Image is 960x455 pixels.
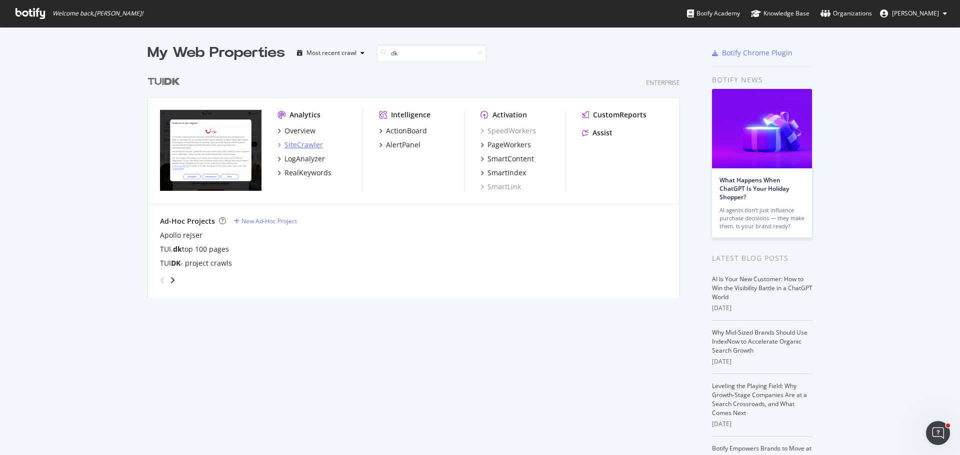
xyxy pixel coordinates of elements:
a: Overview [277,126,315,136]
a: CustomReports [582,110,646,120]
div: Knowledge Base [751,8,809,18]
iframe: Intercom live chat [926,421,950,445]
span: Welcome back, [PERSON_NAME] ! [52,9,143,17]
div: grid [147,63,688,298]
div: SiteCrawler [284,140,323,150]
a: What Happens When ChatGPT Is Your Holiday Shopper? [719,176,789,201]
div: Enterprise [646,78,680,87]
div: SmartContent [487,154,534,164]
div: angle-right [169,275,176,285]
a: SiteCrawler [277,140,323,150]
div: [DATE] [712,420,812,429]
div: angle-left [156,272,169,288]
div: PageWorkers [487,140,531,150]
a: LogAnalyzer [277,154,325,164]
a: Apollo rejser [160,230,202,240]
a: AI Is Your New Customer: How to Win the Visibility Battle in a ChatGPT World [712,275,812,301]
a: TUIDK- project crawls [160,258,232,268]
div: Intelligence [391,110,430,120]
a: Why Mid-Sized Brands Should Use IndexNow to Accelerate Organic Search Growth [712,328,807,355]
img: What Happens When ChatGPT Is Your Holiday Shopper? [712,89,812,168]
a: SmartLink [480,182,521,192]
div: Ad-Hoc Projects [160,216,215,226]
div: Latest Blog Posts [712,253,812,264]
a: ActionBoard [379,126,427,136]
div: Botify news [712,74,812,85]
div: [DATE] [712,357,812,366]
div: SmartIndex [487,168,526,178]
a: TUIDK [147,75,184,89]
a: PageWorkers [480,140,531,150]
div: New Ad-Hoc Project [241,217,297,225]
div: Analytics [289,110,320,120]
div: Most recent crawl [306,50,356,56]
div: Overview [284,126,315,136]
img: tui.dk [160,110,261,191]
div: Botify Academy [687,8,740,18]
div: [DATE] [712,304,812,313]
b: DK [164,77,180,87]
div: My Web Properties [147,43,285,63]
span: Anja Alling [892,9,939,17]
div: CustomReports [593,110,646,120]
div: TUI - project crawls [160,258,232,268]
div: AlertPanel [386,140,420,150]
div: RealKeywords [284,168,331,178]
input: Search [376,44,486,62]
a: RealKeywords [277,168,331,178]
a: Botify Chrome Plugin [712,48,792,58]
div: TUI. top 100 pages [160,244,229,254]
a: SmartIndex [480,168,526,178]
a: New Ad-Hoc Project [234,217,297,225]
div: ActionBoard [386,126,427,136]
div: Organizations [820,8,872,18]
a: TUI.dktop 100 pages [160,244,229,254]
button: [PERSON_NAME] [872,5,955,21]
div: TUI [147,75,180,89]
a: SpeedWorkers [480,126,536,136]
div: Activation [492,110,527,120]
b: DK [171,258,180,268]
a: Leveling the Playing Field: Why Growth-Stage Companies Are at a Search Crossroads, and What Comes... [712,382,807,417]
div: Botify Chrome Plugin [722,48,792,58]
div: Assist [592,128,612,138]
div: AI agents don’t just influence purchase decisions — they make them. Is your brand ready? [719,206,804,230]
a: Assist [582,128,612,138]
a: SmartContent [480,154,534,164]
a: AlertPanel [379,140,420,150]
div: LogAnalyzer [284,154,325,164]
b: dk [173,244,182,254]
button: Most recent crawl [293,45,368,61]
